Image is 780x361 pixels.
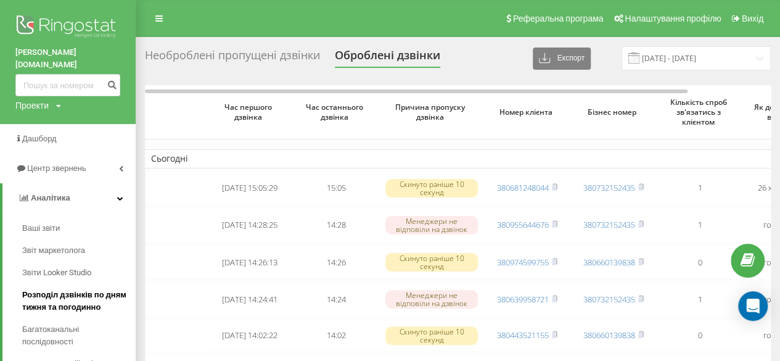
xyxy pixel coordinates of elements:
td: 1 [657,171,743,205]
div: Скинуто раніше 10 секунд [385,253,478,272]
a: 380974599755 [497,257,549,268]
td: [DATE] 15:05:29 [207,171,293,205]
a: [PERSON_NAME][DOMAIN_NAME] [15,46,120,71]
td: 15:05 [293,171,379,205]
span: Бізнес номер [580,107,647,117]
span: Кількість спроб зв'язатись з клієнтом [667,98,733,127]
div: Open Intercom Messenger [738,291,768,321]
div: Менеджери не відповіли на дзвінок [385,290,478,309]
a: Звіт маркетолога [22,239,136,262]
td: 14:26 [293,245,379,280]
td: 0 [657,319,743,352]
a: 380955644676 [497,219,549,230]
input: Пошук за номером [15,74,120,96]
td: 14:24 [293,282,379,317]
a: 380660139838 [583,330,635,341]
a: 380732152435 [583,294,635,305]
a: 380732152435 [583,182,635,193]
span: Налаштування профілю [625,14,721,23]
td: [DATE] 14:24:41 [207,282,293,317]
td: 1 [657,208,743,243]
div: Менеджери не відповіли на дзвінок [385,216,478,234]
span: Час останнього дзвінка [303,102,369,122]
span: Ваші звіти [22,222,60,234]
td: [DATE] 14:02:22 [207,319,293,352]
span: Час першого дзвінка [216,102,283,122]
a: Ваші звіти [22,217,136,239]
span: Розподіл дзвінків по дням тижня та погодинно [22,289,129,313]
div: Необроблені пропущені дзвінки [145,49,320,68]
span: Звіти Looker Studio [22,267,91,279]
td: 0 [657,245,743,280]
a: Розподіл дзвінків по дням тижня та погодинно [22,284,136,318]
a: 380732152435 [583,219,635,230]
span: Центр звернень [27,164,86,173]
button: Експорт [533,48,591,70]
a: 380443521155 [497,330,549,341]
span: Багатоканальні послідовності [22,323,129,348]
span: Номер клієнта [494,107,560,117]
div: Оброблені дзвінки [335,49,440,68]
a: Звіти Looker Studio [22,262,136,284]
span: Реферальна програма [513,14,604,23]
td: 14:02 [293,319,379,352]
div: Проекти [15,99,49,112]
span: Звіт маркетолога [22,244,85,257]
a: 380660139838 [583,257,635,268]
span: Вихід [742,14,763,23]
span: Дашборд [22,134,57,143]
td: [DATE] 14:28:25 [207,208,293,243]
td: 1 [657,282,743,317]
a: 380639958721 [497,294,549,305]
a: Багатоканальні послідовності [22,318,136,353]
a: 380681248044 [497,182,549,193]
td: [DATE] 14:26:13 [207,245,293,280]
img: Ringostat logo [15,12,120,43]
span: Аналiтика [31,193,70,202]
td: 14:28 [293,208,379,243]
div: Скинуто раніше 10 секунд [385,326,478,345]
span: Причина пропуску дзвінка [390,102,474,122]
a: Аналiтика [2,183,136,213]
div: Скинуто раніше 10 секунд [385,179,478,197]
